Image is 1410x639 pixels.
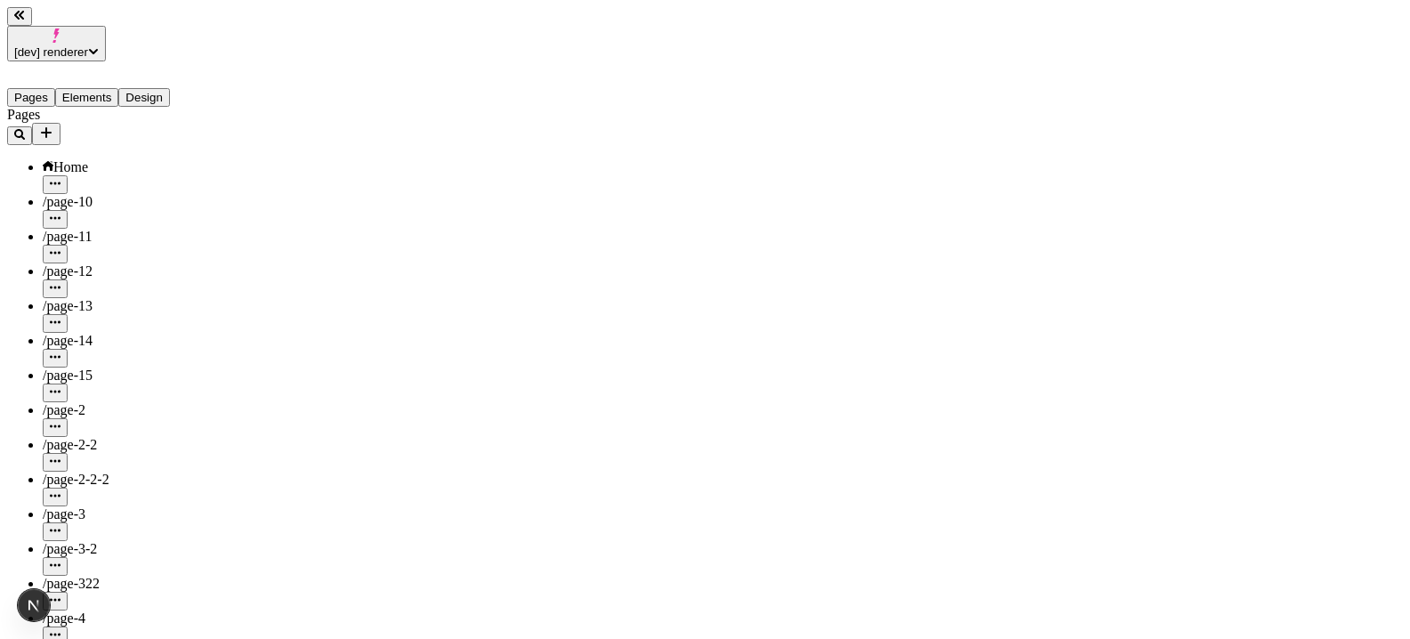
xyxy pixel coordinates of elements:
[43,229,92,244] span: /page-11
[7,26,106,61] button: [dev] renderer
[43,298,93,313] span: /page-13
[43,368,93,383] span: /page-15
[43,437,97,452] span: /page-2-2
[43,194,93,209] span: /page-10
[43,333,93,348] span: /page-14
[53,159,88,174] span: Home
[32,123,60,145] button: Add new
[43,576,100,591] span: /page-322
[7,88,55,107] button: Pages
[7,107,221,123] div: Pages
[43,541,97,556] span: /page-3-2
[43,263,93,279] span: /page-12
[118,88,170,107] button: Design
[14,45,88,59] span: [dev] renderer
[43,472,109,487] span: /page-2-2-2
[43,506,85,522] span: /page-3
[43,402,85,417] span: /page-2
[55,88,119,107] button: Elements
[43,611,85,626] span: /page-4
